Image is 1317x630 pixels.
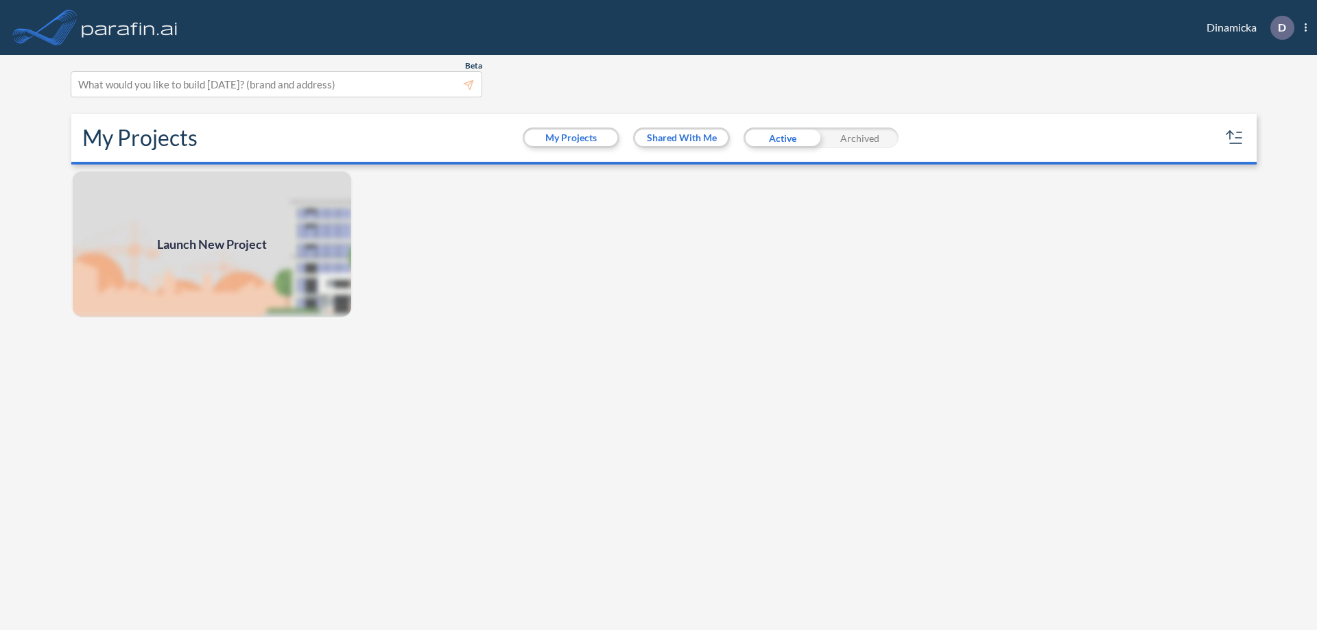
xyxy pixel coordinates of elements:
[157,235,267,254] span: Launch New Project
[465,60,482,71] span: Beta
[1278,21,1286,34] p: D
[82,125,198,151] h2: My Projects
[1224,127,1246,149] button: sort
[71,170,353,318] a: Launch New Project
[71,170,353,318] img: add
[1186,16,1307,40] div: Dinamicka
[744,128,821,148] div: Active
[79,14,180,41] img: logo
[525,130,617,146] button: My Projects
[821,128,899,148] div: Archived
[635,130,728,146] button: Shared With Me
